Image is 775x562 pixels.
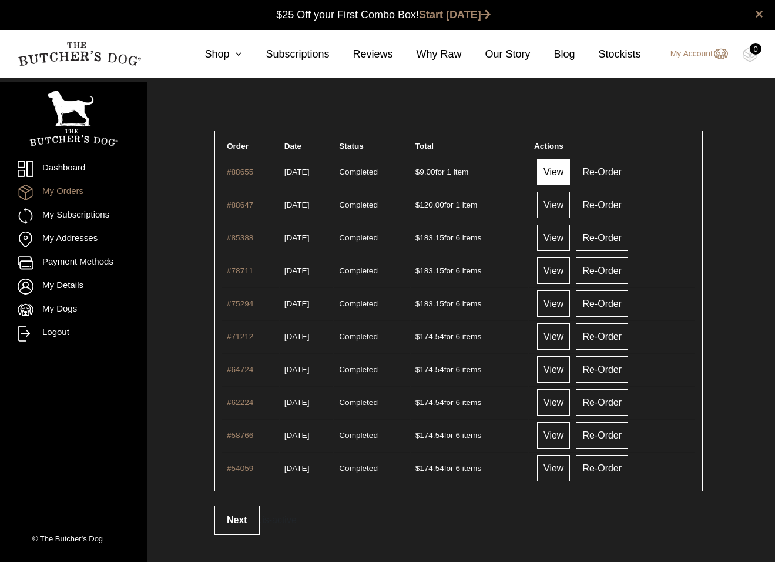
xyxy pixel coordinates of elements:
[18,208,129,224] a: My Subscriptions
[227,431,253,440] a: #58766
[227,142,249,150] span: Order
[415,365,420,374] span: $
[415,431,420,440] span: $
[18,255,129,271] a: Payment Methods
[415,332,444,341] span: 174.54
[415,431,444,440] span: 174.54
[334,255,409,286] td: Completed
[284,200,310,209] time: [DATE]
[415,233,420,242] span: $
[415,233,444,242] span: 183.15
[334,452,409,484] td: Completed
[18,185,129,200] a: My Orders
[227,233,253,242] a: #85388
[576,422,628,449] a: Re-Order
[415,398,420,407] span: $
[284,431,310,440] time: [DATE]
[576,323,628,350] a: Re-Order
[393,46,462,62] a: Why Raw
[534,142,563,150] span: Actions
[18,279,129,295] a: My Details
[284,168,310,176] time: [DATE]
[334,189,409,220] td: Completed
[284,233,310,242] time: [DATE]
[537,192,570,218] a: View
[284,266,310,275] time: [DATE]
[227,200,253,209] a: #88647
[29,91,118,146] img: TBD_Portrait_Logo_White.png
[415,464,444,473] span: 174.54
[415,266,444,275] span: 183.15
[334,222,409,253] td: Completed
[284,464,310,473] time: [DATE]
[415,200,420,209] span: $
[537,159,570,185] a: View
[411,156,528,188] td: for 1 item
[576,257,628,284] a: Re-Order
[334,353,409,385] td: Completed
[537,290,570,317] a: View
[334,287,409,319] td: Completed
[284,142,301,150] span: Date
[18,302,129,318] a: My Dogs
[576,159,628,185] a: Re-Order
[284,332,310,341] time: [DATE]
[411,452,528,484] td: for 6 items
[284,365,310,374] time: [DATE]
[659,47,728,61] a: My Account
[576,356,628,383] a: Re-Order
[537,455,570,481] a: View
[531,46,575,62] a: Blog
[181,46,242,62] a: Shop
[415,200,444,209] span: 120.00
[411,222,528,253] td: for 6 items
[18,232,129,247] a: My Addresses
[415,365,444,374] span: 174.54
[227,365,253,374] a: #64724
[284,398,310,407] time: [DATE]
[537,389,570,416] a: View
[242,46,329,62] a: Subscriptions
[537,257,570,284] a: View
[411,255,528,286] td: for 6 items
[575,46,641,62] a: Stockists
[18,161,129,177] a: Dashboard
[419,9,491,21] a: Start [DATE]
[415,299,420,308] span: $
[415,464,420,473] span: $
[411,419,528,451] td: for 6 items
[537,356,570,383] a: View
[227,168,253,176] a: #88655
[334,419,409,451] td: Completed
[334,156,409,188] td: Completed
[329,46,392,62] a: Reviews
[415,168,435,176] span: 9.00
[227,299,253,308] a: #75294
[537,225,570,251] a: View
[743,47,757,62] img: TBD_Cart-Empty.png
[227,398,253,407] a: #62224
[415,142,434,150] span: Total
[755,7,763,21] a: close
[537,323,570,350] a: View
[411,320,528,352] td: for 6 items
[462,46,531,62] a: Our Story
[415,332,420,341] span: $
[227,332,253,341] a: #71212
[339,142,364,150] span: Status
[415,168,420,176] span: $
[750,43,761,55] div: 0
[415,398,444,407] span: 174.54
[334,320,409,352] td: Completed
[214,506,703,535] div: .is-active
[576,389,628,416] a: Re-Order
[576,192,628,218] a: Re-Order
[415,299,444,308] span: 183.15
[537,422,570,449] a: View
[214,506,260,535] a: Next
[411,386,528,418] td: for 6 items
[411,287,528,319] td: for 6 items
[576,225,628,251] a: Re-Order
[411,353,528,385] td: for 6 items
[411,189,528,220] td: for 1 item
